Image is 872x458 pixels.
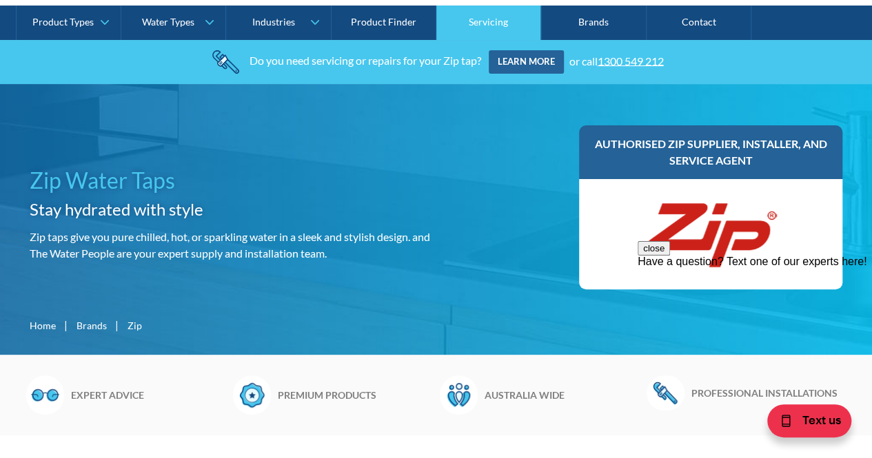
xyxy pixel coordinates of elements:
a: Brands [541,6,646,40]
div: Industries [252,17,294,28]
div: | [63,317,70,333]
div: | [114,317,121,333]
img: Badge [233,375,271,414]
a: Brands [77,318,107,333]
a: Industries [226,6,330,40]
h3: Authorised Zip supplier, installer, and service agent [593,136,829,169]
h6: Premium products [278,388,433,402]
img: Glasses [26,375,64,414]
a: Servicing [436,6,541,40]
div: Water Types [142,17,194,28]
a: Home [30,318,56,333]
img: Zip [642,193,780,275]
a: Learn more [489,50,564,74]
p: Zip taps give you pure chilled, hot, or sparkling water in a sleek and stylish design. and The Wa... [30,229,431,262]
a: Product Types [17,6,121,40]
a: Contact [647,6,751,40]
iframe: podium webchat widget bubble [734,389,872,458]
a: 1300 549 212 [598,54,664,67]
div: Zip [128,318,142,333]
div: or call [569,54,664,67]
a: Water Types [121,6,225,40]
div: Do you need servicing or repairs for your Zip tap? [250,54,481,67]
img: Waterpeople Symbol [440,375,478,414]
h6: Australia wide [485,388,640,402]
iframe: podium webchat widget prompt [638,241,872,406]
h2: Stay hydrated with style [30,197,431,222]
a: Product Finder [332,6,436,40]
h1: Zip Water Taps [30,164,431,197]
div: Product Types [32,17,94,28]
h6: Expert advice [71,388,226,402]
